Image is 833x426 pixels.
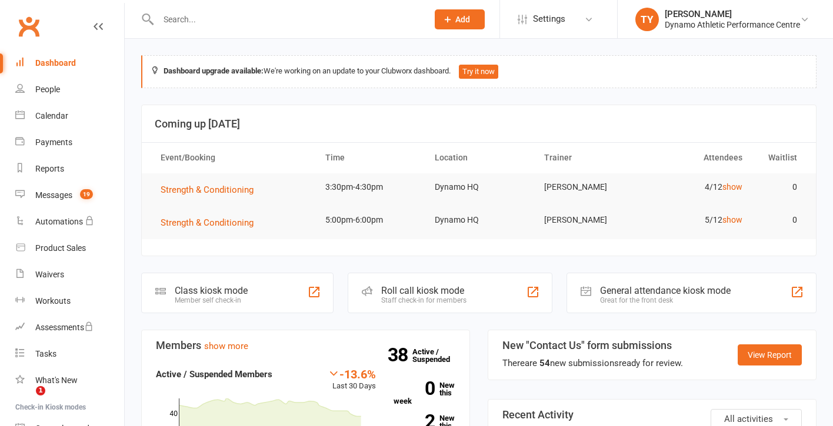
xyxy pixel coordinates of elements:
span: Add [455,15,470,24]
a: Reports [15,156,124,182]
td: 0 [753,206,808,234]
div: Messages [35,190,72,200]
a: Payments [15,129,124,156]
div: People [35,85,60,94]
span: Strength & Conditioning [161,217,254,228]
div: What's New [35,375,78,385]
span: 19 [80,189,93,199]
td: 5/12 [643,206,752,234]
th: Event/Booking [150,143,315,173]
h3: New "Contact Us" form submissions [502,340,683,351]
button: Strength & Conditioning [161,183,262,197]
div: Product Sales [35,243,86,253]
a: Tasks [15,341,124,367]
a: Clubworx [14,12,44,41]
span: Strength & Conditioning [161,185,254,195]
div: Roll call kiosk mode [381,285,467,296]
td: [PERSON_NAME] [534,206,643,234]
a: People [15,76,124,103]
div: Reports [35,164,64,173]
th: Waitlist [753,143,808,173]
div: Class kiosk mode [175,285,248,296]
strong: 0 [394,380,435,397]
strong: Active / Suspended Members [156,369,272,380]
th: Time [315,143,424,173]
div: Calendar [35,111,68,120]
strong: 54 [539,358,550,368]
th: Trainer [534,143,643,173]
a: show [722,215,742,224]
div: TY [635,8,659,31]
th: Attendees [643,143,752,173]
a: show more [204,341,248,351]
a: What's New [15,367,124,394]
a: show [722,182,742,192]
div: Payments [35,137,72,147]
div: Tasks [35,349,56,358]
div: Dashboard [35,58,76,68]
button: Strength & Conditioning [161,216,262,230]
input: Search... [155,11,419,28]
td: 0 [753,173,808,201]
strong: Dashboard upgrade available: [164,66,264,75]
a: Assessments [15,314,124,341]
div: General attendance kiosk mode [600,285,731,296]
span: All activities [724,414,773,424]
div: -13.6% [328,367,376,380]
td: 3:30pm-4:30pm [315,173,424,201]
h3: Coming up [DATE] [155,118,803,130]
button: Add [435,9,485,29]
a: Product Sales [15,235,124,261]
span: Settings [533,6,565,32]
a: 0New this week [394,381,455,405]
h3: Members [156,340,455,351]
a: Dashboard [15,50,124,76]
div: Assessments [35,323,94,332]
div: There are new submissions ready for review. [502,356,683,370]
button: Try it now [459,65,498,79]
iframe: Intercom live chat [12,386,40,414]
td: [PERSON_NAME] [534,173,643,201]
th: Location [424,143,534,173]
td: 5:00pm-6:00pm [315,206,424,234]
td: Dynamo HQ [424,173,534,201]
div: Staff check-in for members [381,296,467,304]
a: Workouts [15,288,124,314]
strong: 38 [388,346,412,364]
div: Great for the front desk [600,296,731,304]
h3: Recent Activity [502,409,802,421]
div: Last 30 Days [328,367,376,393]
div: Automations [35,217,83,226]
div: Waivers [35,270,64,279]
a: View Report [738,344,802,365]
a: Waivers [15,261,124,288]
div: Member self check-in [175,296,248,304]
div: Dynamo Athletic Performance Centre [665,19,800,30]
div: [PERSON_NAME] [665,9,800,19]
a: Automations [15,209,124,235]
td: Dynamo HQ [424,206,534,234]
div: Workouts [35,296,71,306]
a: Messages 19 [15,182,124,209]
a: 38Active / Suspended [412,339,464,372]
a: Calendar [15,103,124,129]
span: 1 [36,386,45,395]
td: 4/12 [643,173,752,201]
div: We're working on an update to your Clubworx dashboard. [141,55,817,88]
